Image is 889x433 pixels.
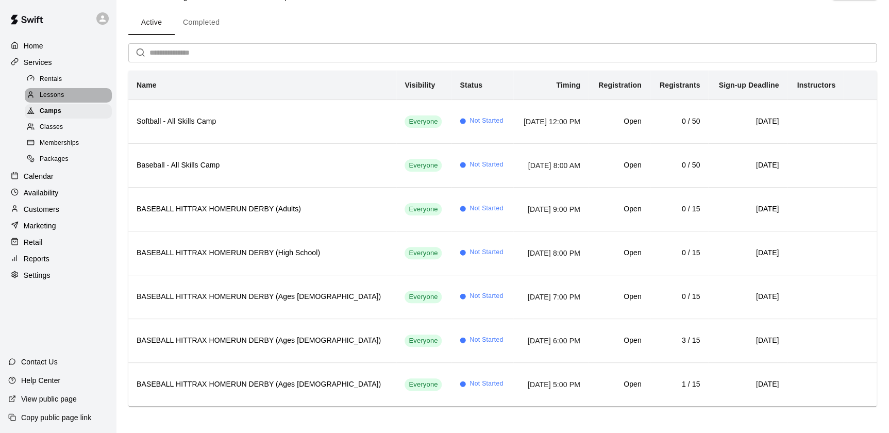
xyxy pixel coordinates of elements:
b: Registration [598,81,641,89]
span: Packages [40,154,69,164]
a: Marketing [8,218,108,234]
b: Registrants [660,81,700,89]
p: Availability [24,188,59,198]
p: Reports [24,254,49,264]
span: Classes [40,122,63,132]
a: Calendar [8,169,108,184]
div: This service is visible to all of your customers [405,335,442,347]
p: Calendar [24,171,54,181]
h6: Open [597,247,642,259]
a: Classes [25,120,116,136]
h6: Baseball - All Skills Camp [137,160,388,171]
button: Completed [175,10,228,35]
h6: 0 / 15 [658,247,700,259]
span: Not Started [469,335,503,345]
a: Settings [8,268,108,283]
div: Retail [8,235,108,250]
p: Settings [24,270,51,280]
h6: [DATE] [716,379,779,390]
span: Everyone [405,161,442,171]
a: Rentals [25,71,116,87]
div: Lessons [25,88,112,103]
div: This service is visible to all of your customers [405,378,442,391]
div: This service is visible to all of your customers [405,159,442,172]
h6: Softball - All Skills Camp [137,116,388,127]
h6: BASEBALL HITTRAX HOMERUN DERBY (Ages [DEMOGRAPHIC_DATA]) [137,335,388,346]
td: [DATE] 8:00 AM [513,143,589,187]
td: [DATE] 5:00 PM [513,362,589,406]
h6: BASEBALL HITTRAX HOMERUN DERBY (Ages [DEMOGRAPHIC_DATA]) [137,291,388,303]
h6: 3 / 15 [658,335,700,346]
div: Classes [25,120,112,135]
p: Copy public page link [21,412,91,423]
p: Contact Us [21,357,58,367]
h6: [DATE] [716,335,779,346]
p: Marketing [24,221,56,231]
b: Visibility [405,81,435,89]
h6: 0 / 15 [658,204,700,215]
b: Timing [556,81,580,89]
h6: [DATE] [716,116,779,127]
span: Not Started [469,116,503,126]
span: Everyone [405,248,442,258]
b: Sign-up Deadline [718,81,779,89]
div: This service is visible to all of your customers [405,203,442,215]
span: Everyone [405,205,442,214]
td: [DATE] 7:00 PM [513,275,589,319]
a: Lessons [25,87,116,103]
a: Camps [25,104,116,120]
h6: BASEBALL HITTRAX HOMERUN DERBY (Adults) [137,204,388,215]
h6: [DATE] [716,160,779,171]
span: Everyone [405,380,442,390]
span: Memberships [40,138,79,148]
h6: [DATE] [716,247,779,259]
a: Memberships [25,136,116,152]
p: Services [24,57,52,68]
a: Reports [8,251,108,267]
h6: Open [597,291,642,303]
div: Packages [25,152,112,166]
h6: BASEBALL HITTRAX HOMERUN DERBY (High School) [137,247,388,259]
div: Camps [25,104,112,119]
div: Memberships [25,136,112,151]
td: [DATE] 8:00 PM [513,231,589,275]
b: Instructors [797,81,835,89]
h6: Open [597,335,642,346]
p: Retail [24,237,43,247]
div: This service is visible to all of your customers [405,247,442,259]
span: Lessons [40,90,64,101]
h6: BASEBALL HITTRAX HOMERUN DERBY (Ages [DEMOGRAPHIC_DATA]) [137,379,388,390]
div: Rentals [25,72,112,87]
span: Not Started [469,247,503,258]
h6: 0 / 15 [658,291,700,303]
span: Everyone [405,117,442,127]
span: Not Started [469,379,503,389]
span: Everyone [405,292,442,302]
h6: [DATE] [716,204,779,215]
h6: Open [597,160,642,171]
button: Active [128,10,175,35]
p: Customers [24,204,59,214]
b: Status [460,81,482,89]
p: Home [24,41,43,51]
td: [DATE] 6:00 PM [513,319,589,362]
div: This service is visible to all of your customers [405,115,442,128]
a: Customers [8,202,108,217]
div: This service is visible to all of your customers [405,291,442,303]
h6: Open [597,116,642,127]
h6: [DATE] [716,291,779,303]
a: Availability [8,185,108,201]
h6: 0 / 50 [658,116,700,127]
span: Not Started [469,204,503,214]
a: Services [8,55,108,70]
table: simple table [128,71,877,406]
span: Camps [40,106,61,116]
p: Help Center [21,375,60,386]
span: Not Started [469,291,503,302]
